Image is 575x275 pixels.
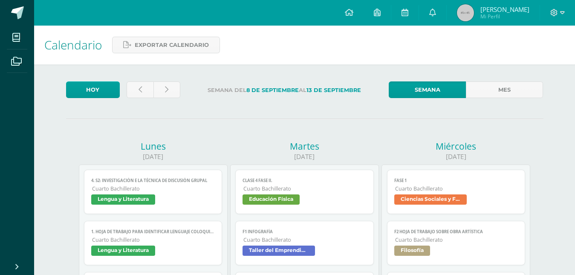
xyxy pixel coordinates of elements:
strong: 13 de Septiembre [306,87,361,93]
span: Calendario [44,37,102,53]
a: Mes [466,81,543,98]
span: Cuarto Bachillerato [243,185,367,192]
a: Exportar calendario [112,37,220,53]
span: Clase 4 Fase II. [243,178,367,183]
span: 1. Hoja de trabajo para identificar lenguaje coloquial [91,229,215,234]
div: Miércoles [381,140,530,152]
label: Semana del al [187,81,382,99]
span: F1 Infografía [243,229,367,234]
span: Educación Física [243,194,300,205]
span: Cuarto Bachillerato [92,236,215,243]
span: Lengua y Literatura [91,194,155,205]
a: F2 Hoja de trabajo sobre obra artísticaCuarto BachilleratoFilosofía [387,221,526,265]
div: Martes [230,140,379,152]
span: Cuarto Bachillerato [243,236,367,243]
div: [DATE] [381,152,530,161]
span: Taller del Emprendimiento [243,246,315,256]
a: Semana [389,81,466,98]
span: Mi Perfil [480,13,529,20]
a: Clase 4 Fase II.Cuarto BachilleratoEducación Física [235,170,374,214]
span: Cuarto Bachillerato [395,236,518,243]
span: Cuarto Bachillerato [395,185,518,192]
span: Exportar calendario [135,37,209,53]
a: Hoy [66,81,120,98]
span: 4. S2: Investigación e la técnica de discusión grupal [91,178,215,183]
a: 4. S2: Investigación e la técnica de discusión grupalCuarto BachilleratoLengua y Literatura [84,170,222,214]
span: Lengua y Literatura [91,246,155,256]
span: Fase 1 [394,178,518,183]
a: Fase 1Cuarto BachilleratoCiencias Sociales y Formación Ciudadana [387,170,526,214]
strong: 8 de Septiembre [246,87,299,93]
span: [PERSON_NAME] [480,5,529,14]
img: 45x45 [457,4,474,21]
span: Filosofía [394,246,430,256]
span: F2 Hoja de trabajo sobre obra artística [394,229,518,234]
div: [DATE] [230,152,379,161]
a: 1. Hoja de trabajo para identificar lenguaje coloquialCuarto BachilleratoLengua y Literatura [84,221,222,265]
span: Cuarto Bachillerato [92,185,215,192]
div: Lunes [79,140,228,152]
span: Ciencias Sociales y Formación Ciudadana [394,194,467,205]
a: F1 InfografíaCuarto BachilleratoTaller del Emprendimiento [235,221,374,265]
div: [DATE] [79,152,228,161]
